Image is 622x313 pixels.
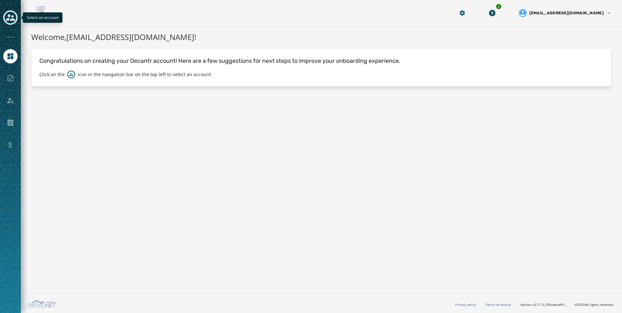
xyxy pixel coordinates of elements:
[485,302,511,307] a: Terms of service
[455,302,476,307] a: Privacy policy
[39,56,603,65] p: Congratulations on creating your Decantr account! Here are a few suggestions for next steps to im...
[516,7,614,20] button: User settings
[3,10,18,25] button: Toggle account select drawer
[529,10,604,16] span: [EMAIL_ADDRESS][DOMAIN_NAME]
[78,71,212,78] p: icon in the navigation bar on the top left to select an account.
[575,302,614,307] span: © 2025 All rights reserved.
[520,302,569,307] span: Version
[456,7,468,19] button: Manage global settings
[27,15,59,20] span: Select an account
[495,3,502,10] div: 2
[3,49,18,63] a: Navigate to Home
[31,31,612,43] h1: Welcome, [EMAIL_ADDRESS][DOMAIN_NAME] !
[39,71,65,78] p: Click on the
[486,7,498,19] button: Download Menu
[533,302,569,307] span: v2.5.13_f2fccbecef41a56588405520c543f5f958952a99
